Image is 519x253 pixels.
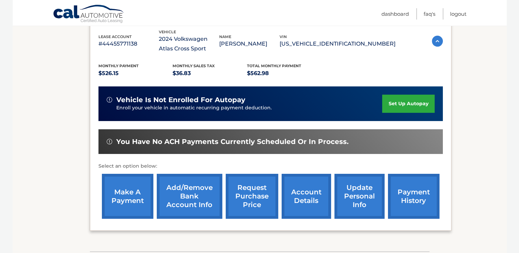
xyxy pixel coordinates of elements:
[226,174,278,219] a: request purchase price
[159,34,219,53] p: 2024 Volkswagen Atlas Cross Sport
[98,69,173,78] p: $526.15
[53,4,125,24] a: Cal Automotive
[424,8,435,20] a: FAQ's
[116,96,245,104] span: vehicle is not enrolled for autopay
[107,139,112,144] img: alert-white.svg
[98,39,159,49] p: #44455771138
[98,63,139,68] span: Monthly Payment
[107,97,112,103] img: alert-white.svg
[157,174,222,219] a: Add/Remove bank account info
[173,63,215,68] span: Monthly sales Tax
[247,63,301,68] span: Total Monthly Payment
[159,29,176,34] span: vehicle
[381,8,409,20] a: Dashboard
[116,104,382,112] p: Enroll your vehicle in automatic recurring payment deduction.
[98,162,443,170] p: Select an option below:
[98,34,132,39] span: lease account
[388,174,439,219] a: payment history
[282,174,331,219] a: account details
[382,95,434,113] a: set up autopay
[219,39,280,49] p: [PERSON_NAME]
[219,34,231,39] span: name
[116,137,349,146] span: You have no ACH payments currently scheduled or in process.
[102,174,153,219] a: make a payment
[450,8,467,20] a: Logout
[247,69,321,78] p: $562.98
[173,69,247,78] p: $36.83
[280,34,287,39] span: vin
[334,174,385,219] a: update personal info
[432,36,443,47] img: accordion-active.svg
[280,39,396,49] p: [US_VEHICLE_IDENTIFICATION_NUMBER]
